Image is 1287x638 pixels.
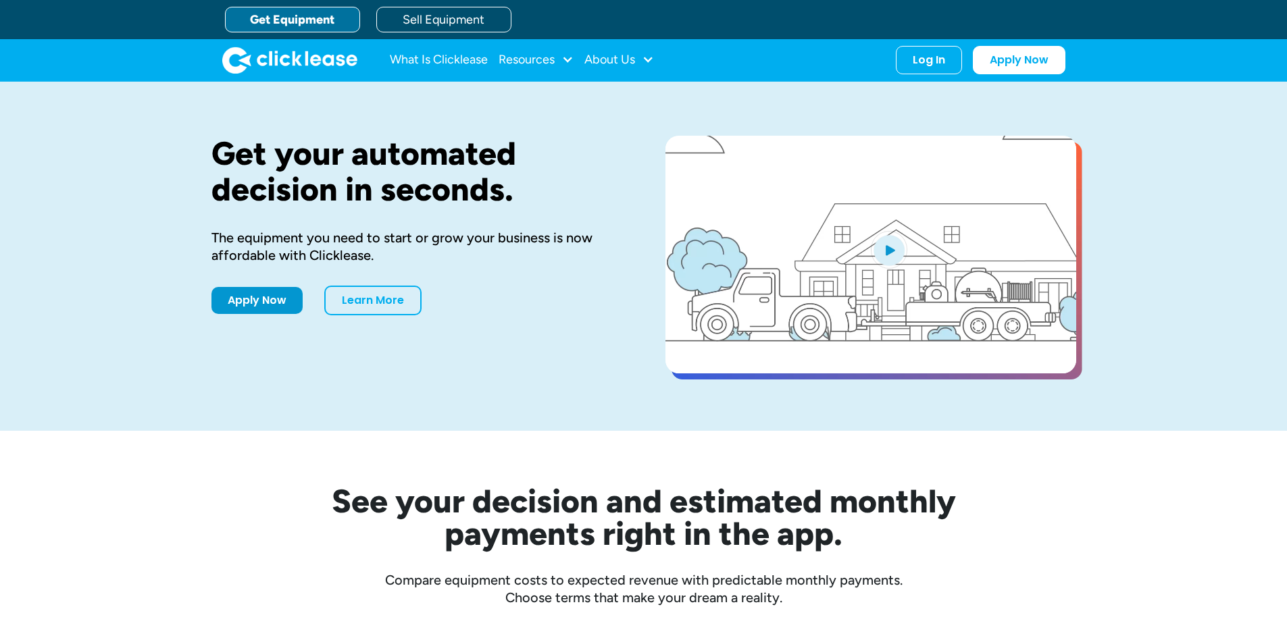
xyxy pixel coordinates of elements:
[390,47,488,74] a: What Is Clicklease
[665,136,1076,373] a: open lightbox
[222,47,357,74] img: Clicklease logo
[266,485,1022,550] h2: See your decision and estimated monthly payments right in the app.
[222,47,357,74] a: home
[913,53,945,67] div: Log In
[211,571,1076,606] div: Compare equipment costs to expected revenue with predictable monthly payments. Choose terms that ...
[211,287,303,314] a: Apply Now
[871,231,907,269] img: Blue play button logo on a light blue circular background
[499,47,574,74] div: Resources
[211,229,622,264] div: The equipment you need to start or grow your business is now affordable with Clicklease.
[225,7,360,32] a: Get Equipment
[211,136,622,207] h1: Get your automated decision in seconds.
[584,47,654,74] div: About Us
[324,286,422,315] a: Learn More
[973,46,1065,74] a: Apply Now
[376,7,511,32] a: Sell Equipment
